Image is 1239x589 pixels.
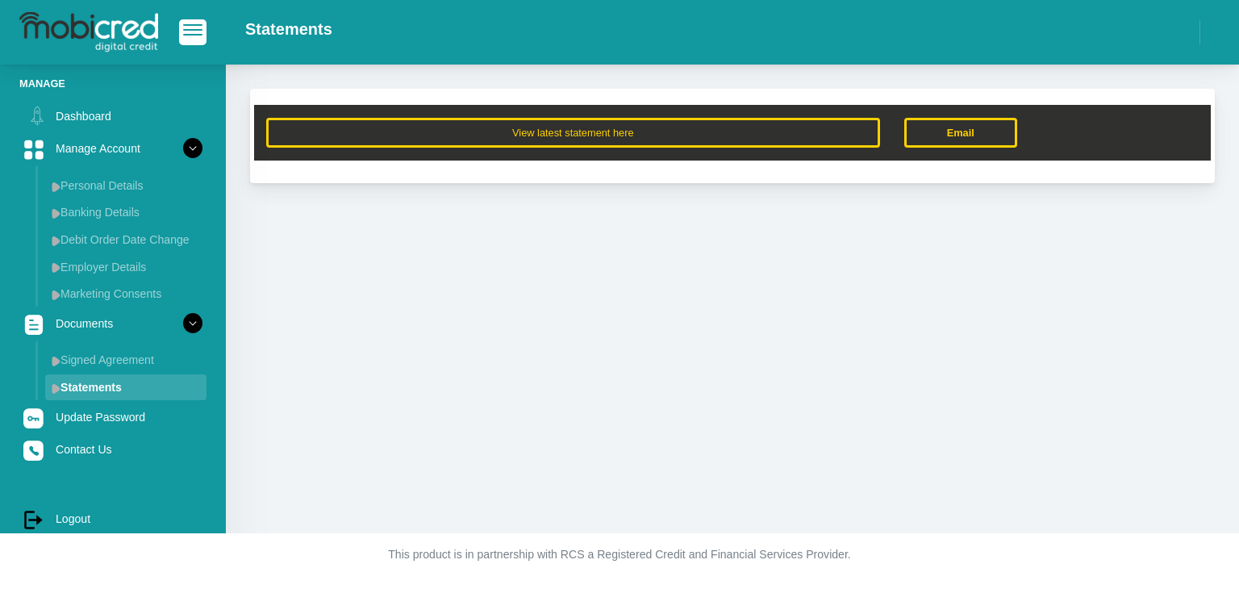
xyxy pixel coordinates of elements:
[52,208,60,219] img: menu arrow
[52,290,60,300] img: menu arrow
[45,374,206,400] a: Statements
[172,546,1067,563] p: This product is in partnership with RCS a Registered Credit and Financial Services Provider.
[19,402,206,432] a: Update Password
[45,227,206,253] a: Debit Order Date Change
[19,308,206,339] a: Documents
[19,434,206,465] a: Contact Us
[245,19,332,39] h2: Statements
[52,383,60,394] img: menu arrow
[52,262,60,273] img: menu arrow
[904,118,1017,148] a: Email
[45,199,206,225] a: Banking Details
[52,182,60,192] img: menu arrow
[45,254,206,280] a: Employer Details
[19,503,206,534] a: Logout
[19,101,206,132] a: Dashboard
[52,356,60,366] img: menu arrow
[19,76,206,91] li: Manage
[45,347,206,373] a: Signed Agreement
[45,173,206,198] a: Personal Details
[19,133,206,164] a: Manage Account
[19,12,158,52] img: logo-mobicred.svg
[52,236,60,246] img: menu arrow
[266,118,880,148] button: View latest statement here
[45,281,206,307] a: Marketing Consents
